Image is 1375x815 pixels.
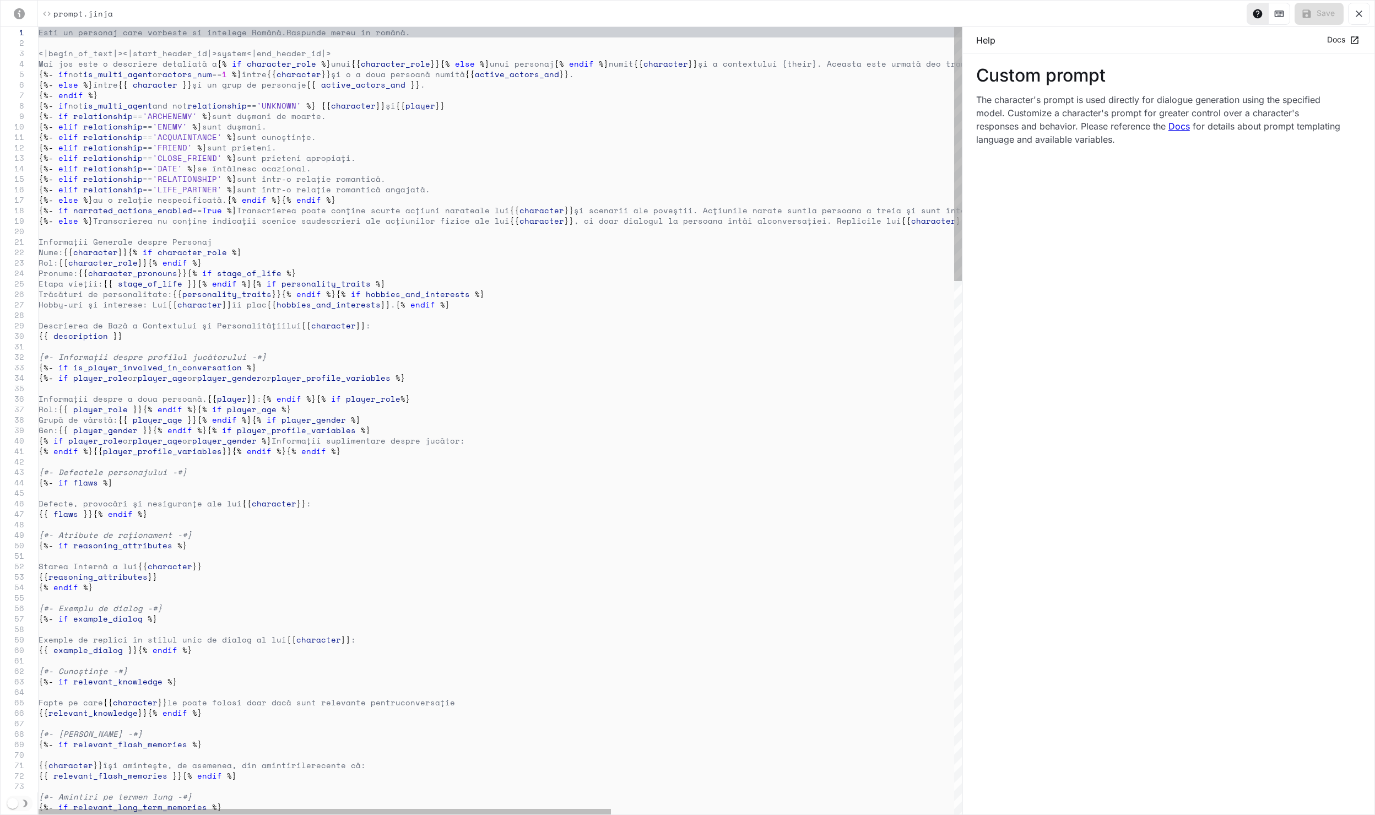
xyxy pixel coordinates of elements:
[58,215,78,226] span: else
[53,8,113,19] p: Prompt.jinja
[83,121,143,132] span: relationship
[901,215,911,226] span: {{
[1,236,24,247] div: 21
[83,142,143,153] span: relationship
[331,68,465,80] span: și o a doua persoană numită
[143,110,197,122] span: 'ARCHENEMY'
[326,288,346,300] span: %}{%
[391,299,396,310] span: .
[93,194,227,206] span: au o relație nespecificată.
[440,299,450,310] span: %}
[39,236,212,247] span: Informații Generale despre Personaj
[58,173,78,185] span: elif
[1,195,24,205] div: 17
[39,194,53,206] span: {%-
[564,204,574,216] span: }}
[192,79,306,90] span: și un grup de personaje
[1,320,24,331] div: 29
[39,131,53,143] span: {%-
[396,299,405,310] span: {%
[192,204,202,216] span: ==
[207,393,217,404] span: {{
[153,163,182,174] span: 'DATE'
[222,68,227,80] span: 1
[39,110,53,122] span: {%-
[118,246,138,258] span: }}{%
[58,204,68,216] span: if
[58,372,68,384] span: if
[202,110,212,122] span: %}
[1168,121,1190,132] a: Docs
[1,132,24,142] div: 11
[153,142,192,153] span: 'FRIEND'
[58,121,78,132] span: elif
[187,163,197,174] span: %}
[83,215,93,226] span: %}
[1,58,24,69] div: 4
[73,372,128,384] span: player_role
[1,69,24,79] div: 5
[83,152,143,164] span: relationship
[153,152,222,164] span: 'CLOSE_FRIEND'
[39,361,53,373] span: {%-
[58,110,68,122] span: if
[58,79,78,90] span: else
[73,403,128,415] span: player_role
[286,320,301,331] span: lui
[83,194,93,206] span: %}
[39,204,53,216] span: {%-
[39,278,103,289] span: Etapa vieții:
[376,100,386,111] span: }}
[143,142,153,153] span: ==
[286,26,410,38] span: Raspunde mereu in română.
[73,246,118,258] span: character
[634,58,643,69] span: {{
[113,330,123,342] span: }}
[331,58,351,69] span: unui
[1,310,24,320] div: 28
[1,79,24,90] div: 6
[68,68,83,80] span: not
[366,320,371,331] span: :
[83,79,93,90] span: %}
[39,246,63,258] span: Nume:
[1,174,24,184] div: 15
[227,152,237,164] span: %}
[376,278,386,289] span: %}
[237,131,316,143] span: sunt cunoștințe.
[227,204,237,216] span: %}
[58,403,68,415] span: {{
[1,226,24,236] div: 20
[187,278,207,289] span: }}{%
[202,267,212,279] span: if
[1,247,24,257] div: 22
[282,278,371,289] span: personality_traits
[39,215,53,226] span: {%-
[286,47,331,59] span: ader_id|>
[480,58,490,69] span: %}
[58,100,68,111] span: if
[133,403,153,415] span: }}{%
[39,403,58,415] span: Rol:
[88,267,177,279] span: character_pronouns
[39,152,53,164] span: {%-
[277,393,301,404] span: endif
[807,204,1050,216] span: la persoana a treia și sunt întotdeauna încadrate
[128,372,138,384] span: or
[1,37,24,48] div: 2
[1,373,24,383] div: 34
[1,362,24,373] div: 33
[361,58,430,69] span: character_role
[247,393,257,404] span: }}
[133,79,177,90] span: character
[39,68,53,80] span: {%-
[1,341,24,352] div: 31
[39,299,167,310] span: Hobby-uri și interese: Lui
[138,372,187,384] span: player_age
[346,393,400,404] span: player_role
[39,89,53,101] span: {%-
[1,299,24,310] div: 27
[326,194,336,206] span: %}
[410,79,420,90] span: }}
[272,372,391,384] span: player_profile_variables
